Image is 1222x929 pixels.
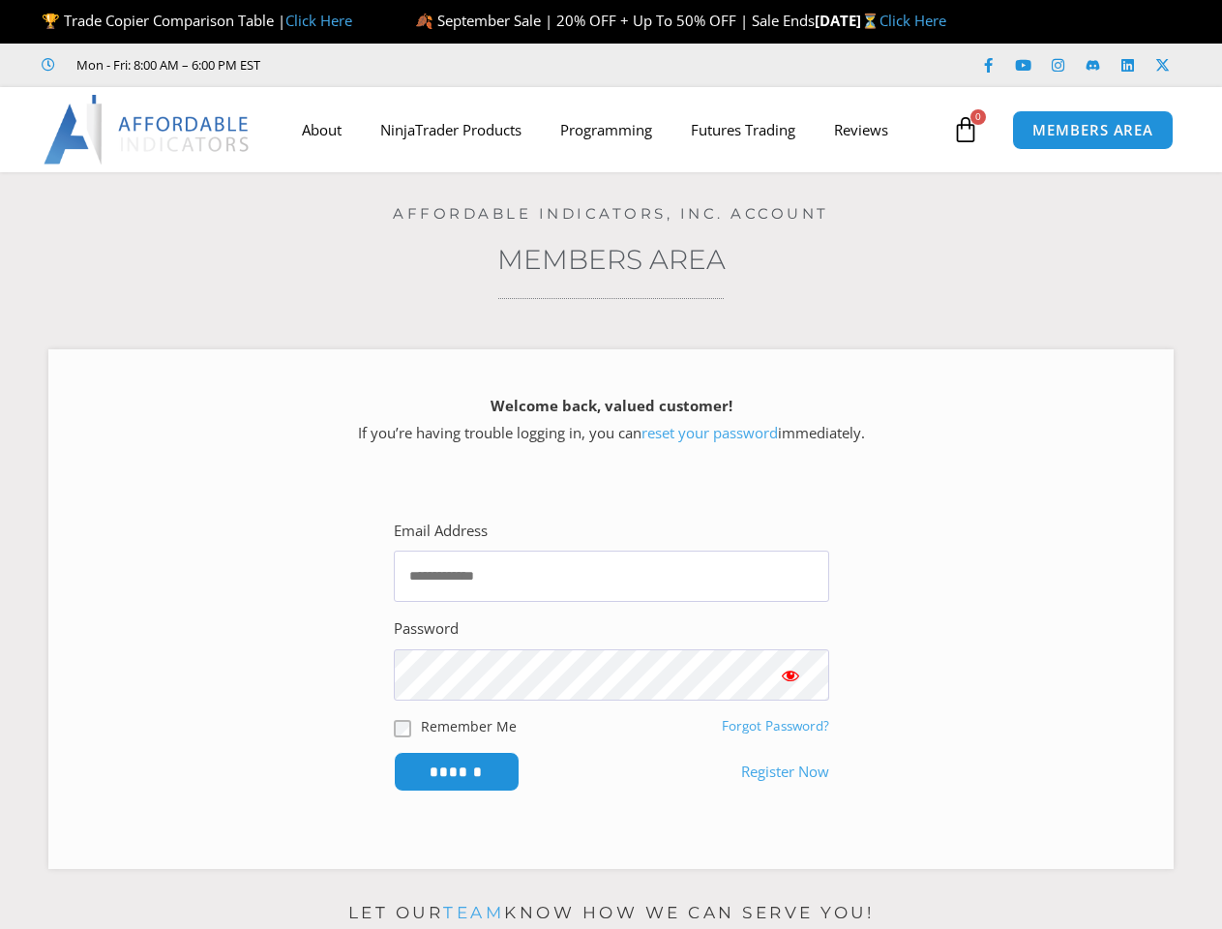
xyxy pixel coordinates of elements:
[497,243,726,276] a: Members Area
[1032,123,1153,137] span: MEMBERS AREA
[752,649,829,701] button: Show password
[879,11,946,30] a: Click Here
[394,615,459,643] label: Password
[722,717,829,734] a: Forgot Password?
[72,53,260,76] span: Mon - Fri: 8:00 AM – 6:00 PM EST
[421,716,517,736] label: Remember Me
[815,11,879,30] strong: [DATE]
[861,11,879,30] span: ⏳
[491,396,732,415] strong: Welcome back, valued customer!
[44,95,252,165] img: LogoAI | Affordable Indicators – NinjaTrader
[42,11,352,30] span: 🏆 Trade Copier Comparison Table |
[283,107,361,152] a: About
[285,11,352,30] a: Click Here
[815,107,908,152] a: Reviews
[741,759,829,786] a: Register Now
[443,903,504,922] a: team
[283,107,947,152] nav: Menu
[671,107,815,152] a: Futures Trading
[82,393,1140,447] p: If you’re having trouble logging in, you can immediately.
[393,204,829,223] a: Affordable Indicators, Inc. Account
[361,107,541,152] a: NinjaTrader Products
[923,102,1008,158] a: 0
[287,55,578,75] iframe: Customer reviews powered by Trustpilot
[394,518,488,545] label: Email Address
[641,423,778,442] a: reset your password
[541,107,671,152] a: Programming
[415,11,815,30] span: 🍂 September Sale | 20% OFF + Up To 50% OFF | Sale Ends
[970,109,986,125] span: 0
[1012,110,1174,150] a: MEMBERS AREA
